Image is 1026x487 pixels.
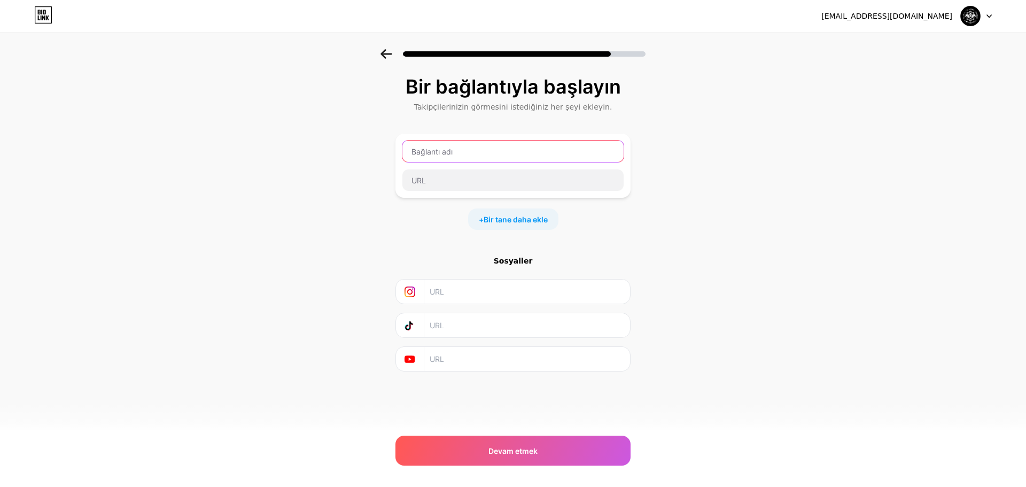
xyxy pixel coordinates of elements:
font: Devam etmek [488,446,538,455]
font: Sosyaller [494,257,533,265]
font: + [479,215,484,224]
font: Bir tane daha ekle [484,215,548,224]
input: Bağlantı adı [402,141,624,162]
img: partikolik [960,6,981,26]
input: URL [430,347,624,371]
input: URL [430,280,624,304]
font: Takipçilerinizin görmesini istediğiniz her şeyi ekleyin. [414,103,612,111]
font: Bir bağlantıyla başlayın [406,75,621,98]
input: URL [402,169,624,191]
input: URL [430,313,624,337]
font: [EMAIL_ADDRESS][DOMAIN_NAME] [821,12,952,20]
